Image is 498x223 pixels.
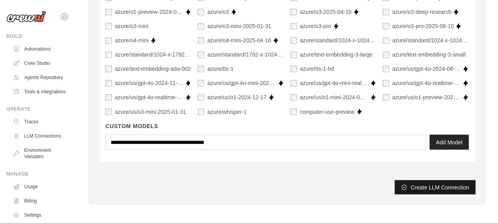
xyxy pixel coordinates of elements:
[6,33,69,40] div: Build
[392,8,451,16] label: azure/o3-deep-research
[115,93,183,101] label: azure/us/gpt-4o-realtime-preview-2024-12-17
[10,43,69,55] a: Automations
[10,209,69,221] a: Settings
[383,9,389,15] input: azure/o3-deep-research
[300,79,368,87] label: azure/us/gpt-4o-mini-realtime-preview-2024-12-17
[198,94,204,100] input: azure/us/o1-2024-12-17
[6,11,46,23] img: Logo
[115,8,183,16] label: azure/o1-preview-2024-09-12
[207,8,229,16] label: azure/o3
[6,106,69,112] div: Operate
[105,23,112,29] input: azure/o3-mini
[10,195,69,207] a: Billing
[392,36,469,44] label: azure/standard/1024-x-1024/dall-e-3
[300,22,331,30] label: azure/o3-pro
[115,36,149,44] label: azure/o4-mini
[290,37,297,43] input: azure/standard/1024-x-1024/dall-e-2
[198,51,204,58] input: azure/standard/1792-x-1024/dall-e-3
[115,22,149,30] label: azure/o3-mini
[207,51,284,59] label: azure/standard/1792-x-1024/dall-e-3
[10,115,69,128] a: Traces
[105,108,112,115] input: azure/us/o3-mini-2025-01-31
[383,66,389,72] input: azure/us/gpt-4o-2024-08-06
[395,180,475,194] button: Create LLM Connection
[300,93,368,101] label: azure/us/o1-mini-2024-09-12
[105,80,112,86] input: azure/us/gpt-4o-2024-11-20
[383,23,389,29] input: azure/o3-pro-2025-06-10
[198,37,204,43] input: azure/o4-mini-2025-04-16
[383,37,389,43] input: azure/standard/1024-x-1024/dall-e-3
[392,51,466,59] label: azure/text-embedding-3-small
[198,66,204,72] input: azure/tts-1
[105,37,112,43] input: azure/o4-mini
[207,36,271,44] label: azure/o4-mini-2025-04-16
[207,65,233,73] label: azure/tts-1
[115,79,183,87] label: azure/us/gpt-4o-2024-11-20
[300,108,355,115] label: computer-use-preview
[290,9,297,15] input: azure/o3-2025-04-16
[198,108,204,115] input: azure/whisper-1
[10,130,69,142] a: LLM Connections
[10,180,69,193] a: Usage
[105,51,112,58] input: azure/standard/1024-x-1792/dall-e-3
[105,9,112,15] input: azure/o1-preview-2024-09-12
[198,80,204,86] input: azure/us/gpt-4o-mini-2024-07-18
[392,65,461,73] label: azure/us/gpt-4o-2024-08-06
[392,93,461,101] label: azure/us/o1-preview-2024-09-12
[392,22,454,30] label: azure/o3-pro-2025-06-10
[290,23,297,29] input: azure/o3-pro
[115,108,186,115] label: azure/us/o3-mini-2025-01-31
[300,36,376,44] label: azure/standard/1024-x-1024/dall-e-2
[207,108,247,115] label: azure/whisper-1
[300,51,373,59] label: azure/text-embedding-3-large
[429,134,469,149] button: Add Model
[105,94,112,100] input: azure/us/gpt-4o-realtime-preview-2024-12-17
[290,80,297,86] input: azure/us/gpt-4o-mini-realtime-preview-2024-12-17
[290,108,297,115] input: computer-use-preview
[207,79,276,87] label: azure/us/gpt-4o-mini-2024-07-18
[392,79,461,87] label: azure/us/gpt-4o-realtime-preview-2024-10-01
[290,66,297,72] input: azure/tts-1-hd
[290,94,297,100] input: azure/us/o1-mini-2024-09-12
[10,71,69,84] a: Agents Repository
[10,85,69,98] a: Tools & Integrations
[207,93,266,101] label: azure/us/o1-2024-12-17
[300,65,334,73] label: azure/tts-1-hd
[383,80,389,86] input: azure/us/gpt-4o-realtime-preview-2024-10-01
[198,23,204,29] input: azure/o3-mini-2025-01-31
[300,8,352,16] label: azure/o3-2025-04-16
[105,66,112,72] input: azure/text-embedding-ada-002
[10,144,69,163] a: Environment Variables
[383,94,389,100] input: azure/us/o1-preview-2024-09-12
[383,51,389,58] input: azure/text-embedding-3-small
[207,22,271,30] label: azure/o3-mini-2025-01-31
[10,57,69,70] a: Crew Studio
[458,185,498,223] iframe: Chat Widget
[105,122,469,130] h4: Custom Models
[290,51,297,58] input: azure/text-embedding-3-large
[115,51,191,59] label: azure/standard/1024-x-1792/dall-e-3
[198,9,204,15] input: azure/o3
[6,171,69,177] div: Manage
[115,65,191,73] label: azure/text-embedding-ada-002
